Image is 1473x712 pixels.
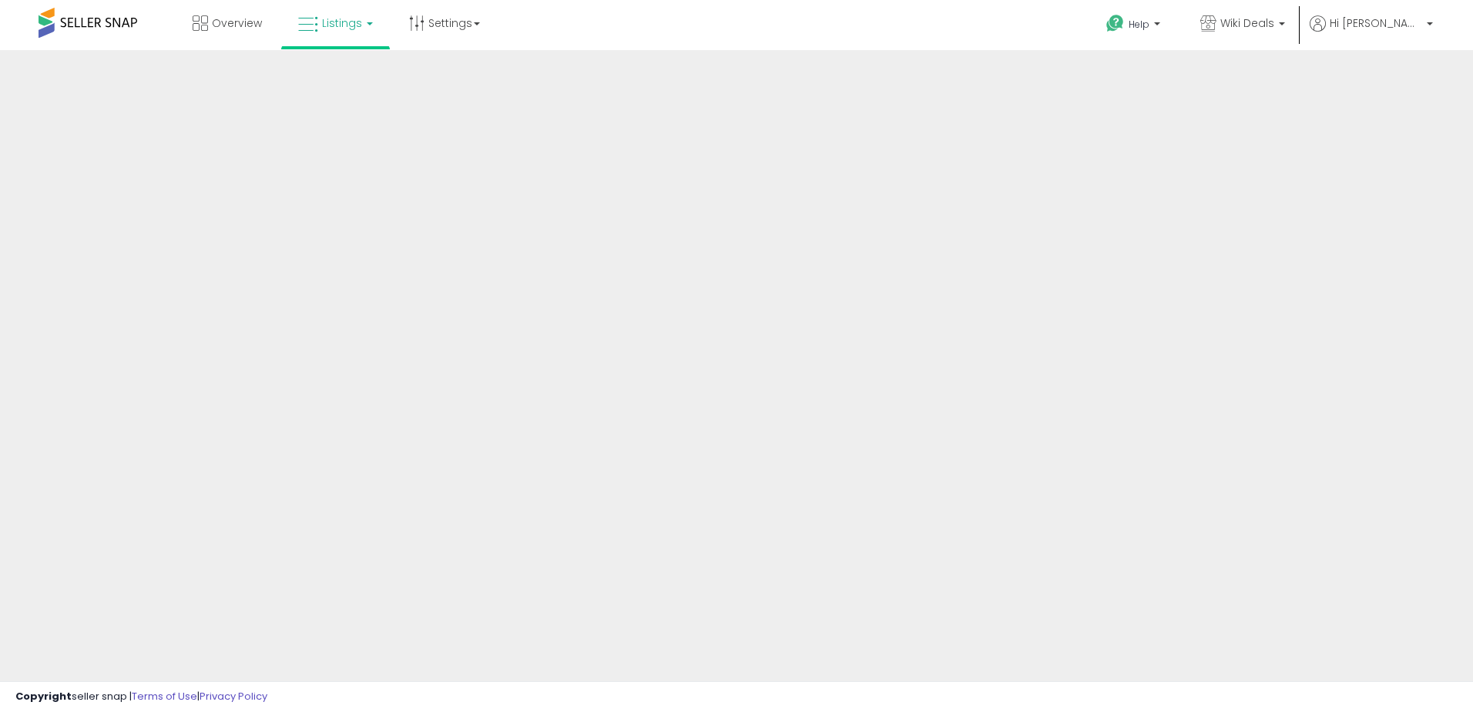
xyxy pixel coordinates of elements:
[1106,14,1125,33] i: Get Help
[212,15,262,31] span: Overview
[200,689,267,704] a: Privacy Policy
[1330,15,1422,31] span: Hi [PERSON_NAME]
[1129,18,1149,31] span: Help
[132,689,197,704] a: Terms of Use
[15,689,72,704] strong: Copyright
[322,15,362,31] span: Listings
[1310,15,1433,50] a: Hi [PERSON_NAME]
[1220,15,1274,31] span: Wiki Deals
[1094,2,1176,50] a: Help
